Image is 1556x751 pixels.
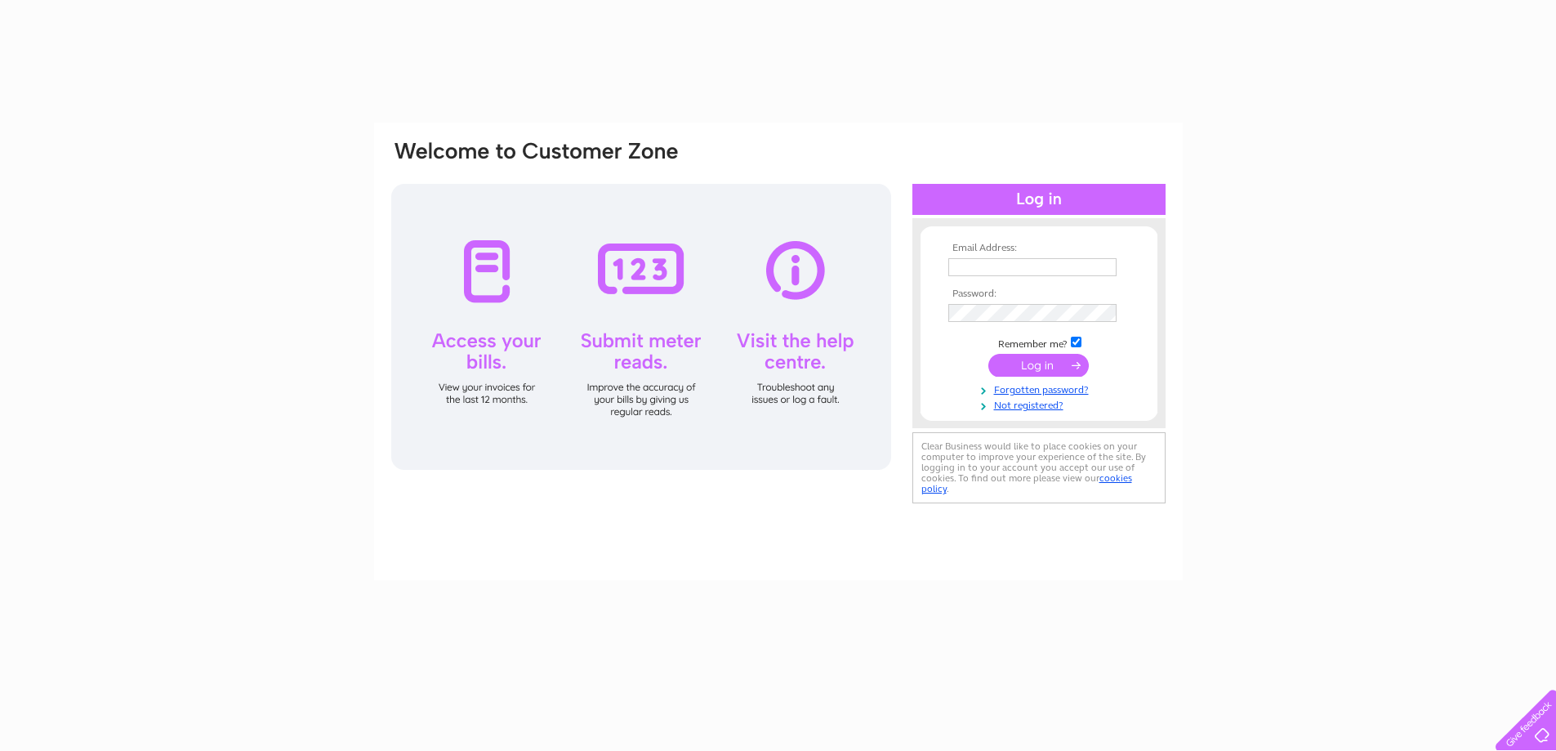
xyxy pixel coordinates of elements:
[948,381,1134,396] a: Forgotten password?
[948,396,1134,412] a: Not registered?
[921,472,1132,494] a: cookies policy
[944,243,1134,254] th: Email Address:
[944,334,1134,351] td: Remember me?
[912,432,1166,503] div: Clear Business would like to place cookies on your computer to improve your experience of the sit...
[944,288,1134,300] th: Password:
[988,354,1089,377] input: Submit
